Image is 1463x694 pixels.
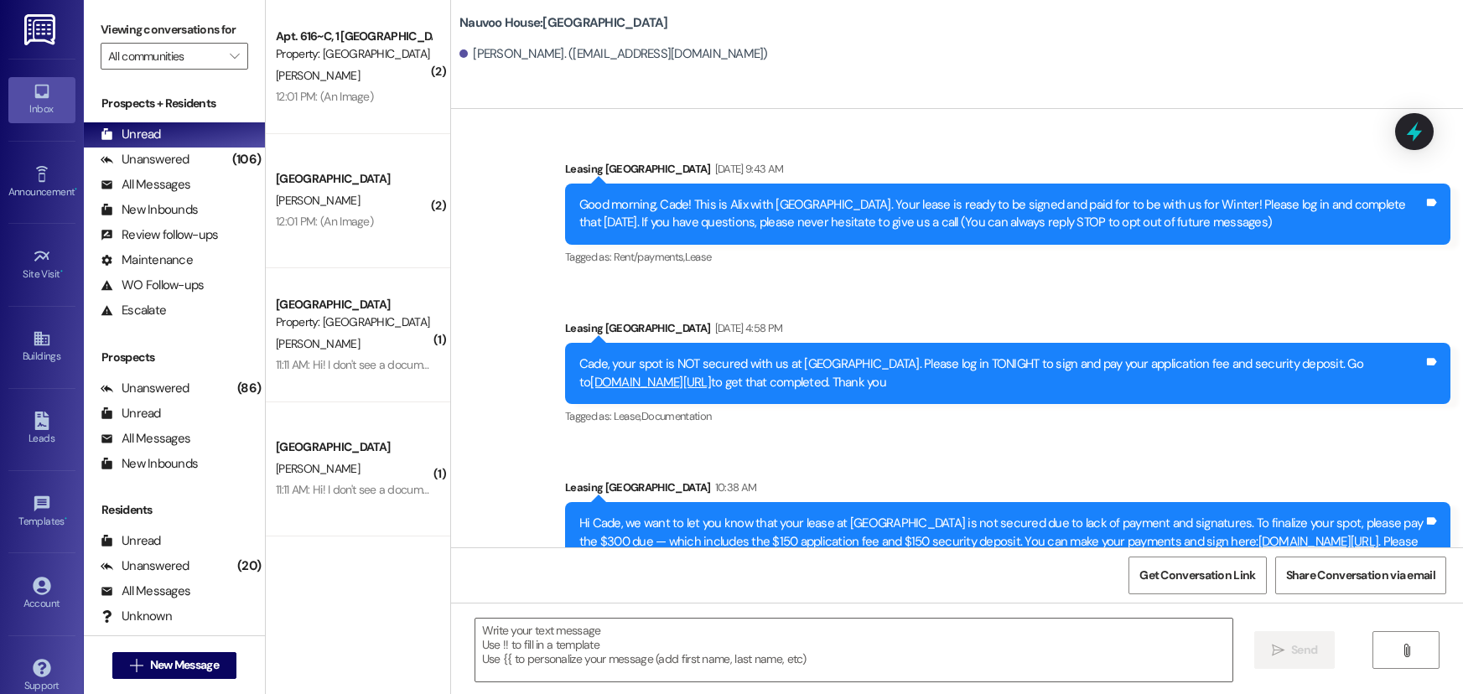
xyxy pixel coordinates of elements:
i:  [1400,644,1413,657]
span: [PERSON_NAME] [276,68,360,83]
div: All Messages [101,583,190,600]
div: Property: [GEOGRAPHIC_DATA] [276,313,431,331]
div: Good morning, Cade! This is Alix with [GEOGRAPHIC_DATA]. Your lease is ready to be signed and pai... [579,196,1424,232]
label: Viewing conversations for [101,17,248,43]
a: Site Visit • [8,242,75,287]
div: Unknown [101,608,172,625]
a: [DOMAIN_NAME][URL] [1258,533,1379,550]
div: Unanswered [101,380,189,397]
button: New Message [112,652,236,679]
span: [PERSON_NAME] [276,336,360,351]
div: Tagged as: [565,245,1450,269]
span: [PERSON_NAME] [276,193,360,208]
b: Nauvoo House: [GEOGRAPHIC_DATA] [459,14,668,32]
span: • [75,184,77,195]
span: Get Conversation Link [1139,567,1255,584]
div: 11:11 AM: Hi! I don't see a document on my portal to sign [276,482,537,497]
a: Templates • [8,489,75,535]
span: Lease , [614,409,641,423]
div: Unread [101,532,161,550]
div: Prospects + Residents [84,95,265,112]
span: Documentation [641,409,712,423]
a: [DOMAIN_NAME][URL] [590,374,711,391]
a: Buildings [8,324,75,370]
a: Leads [8,407,75,452]
div: [GEOGRAPHIC_DATA] [276,296,431,313]
div: Apt. 616~C, 1 [GEOGRAPHIC_DATA] [276,28,431,45]
span: • [60,266,63,277]
div: [GEOGRAPHIC_DATA] [276,170,431,188]
div: Tagged as: [565,404,1450,428]
div: Leasing [GEOGRAPHIC_DATA] [565,319,1450,343]
div: Review follow-ups [101,226,218,244]
span: • [65,513,67,525]
span: Rent/payments , [614,250,685,264]
div: Maintenance [101,251,193,269]
div: Escalate [101,302,166,319]
div: [GEOGRAPHIC_DATA] [276,438,431,456]
div: [GEOGRAPHIC_DATA] [276,572,431,590]
div: Unanswered [101,151,189,168]
div: Hi Cade, we want to let you know that your lease at [GEOGRAPHIC_DATA] is not secured due to lack ... [579,515,1424,568]
div: Cade, your spot is NOT secured with us at [GEOGRAPHIC_DATA]. Please log in TONIGHT to sign and pa... [579,355,1424,391]
div: Prospects [84,349,265,366]
div: Unanswered [101,557,189,575]
i:  [230,49,239,63]
div: [PERSON_NAME]. ([EMAIL_ADDRESS][DOMAIN_NAME]) [459,45,768,63]
div: Property: [GEOGRAPHIC_DATA] [276,45,431,63]
i:  [1272,644,1284,657]
div: Unread [101,405,161,422]
div: WO Follow-ups [101,277,204,294]
span: Lease [685,250,712,264]
div: (20) [233,553,265,579]
span: [PERSON_NAME] [276,461,360,476]
div: [DATE] 9:43 AM [711,160,784,178]
i:  [130,659,143,672]
div: 11:11 AM: Hi! I don't see a document on my portal to sign [276,357,537,372]
div: [DATE] 4:58 PM [711,319,783,337]
div: 12:01 PM: (An Image) [276,214,373,229]
div: (106) [228,147,265,173]
div: All Messages [101,430,190,448]
input: All communities [108,43,221,70]
a: Account [8,572,75,617]
button: Share Conversation via email [1275,557,1446,594]
span: New Message [150,656,219,674]
div: Unread [101,126,161,143]
a: Inbox [8,77,75,122]
div: Residents [84,501,265,519]
div: 10:38 AM [711,479,757,496]
div: (86) [233,375,265,401]
div: All Messages [101,176,190,194]
div: Leasing [GEOGRAPHIC_DATA] [565,479,1450,502]
button: Get Conversation Link [1128,557,1266,594]
img: ResiDesk Logo [24,14,59,45]
div: New Inbounds [101,455,198,473]
span: Share Conversation via email [1286,567,1435,584]
div: 12:01 PM: (An Image) [276,89,373,104]
div: Leasing [GEOGRAPHIC_DATA] [565,160,1450,184]
div: New Inbounds [101,201,198,219]
span: Send [1291,641,1317,659]
button: Send [1254,631,1336,669]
